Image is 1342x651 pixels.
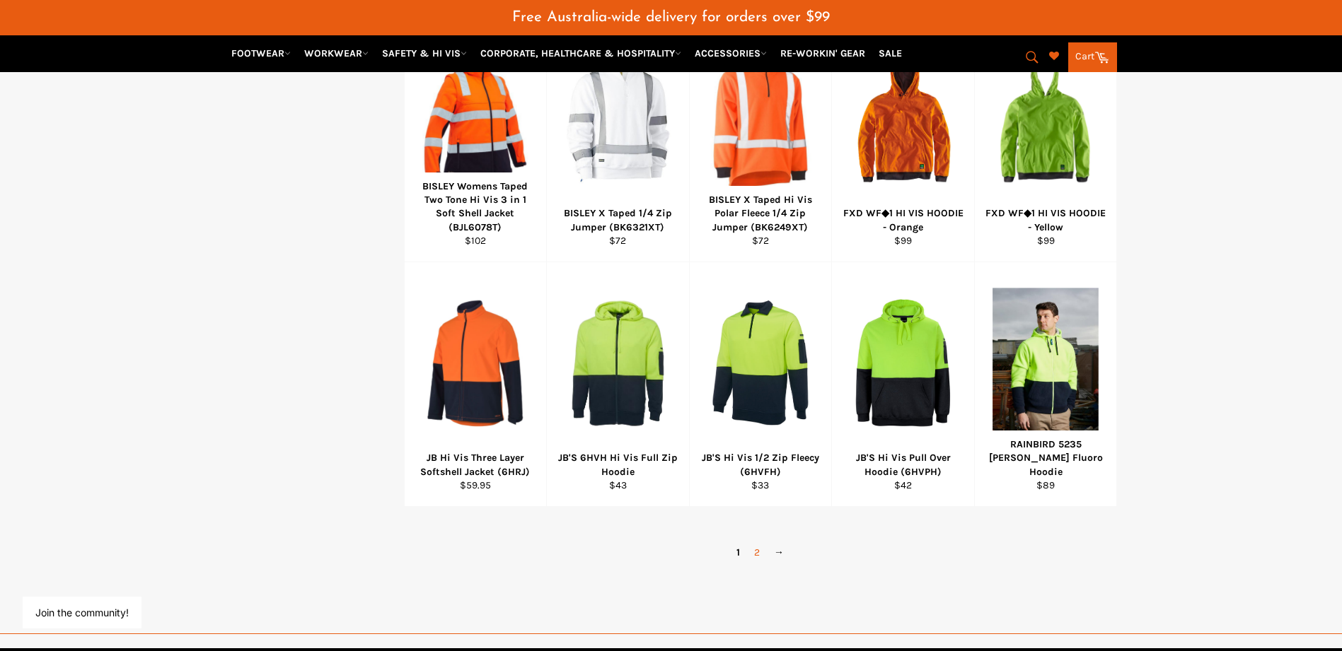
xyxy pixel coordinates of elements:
a: BISLEY X Taped Hi Vis Polar Fleece 1/4 Zip Jumper (BK6249XT) - Workin' Gear BISLEY X Taped Hi Vis... [689,18,832,262]
div: FXD WF◆1 HI VIS HOODIE - Orange [841,206,966,234]
a: → [767,542,791,563]
a: Cart [1068,42,1117,72]
div: $33 [698,479,823,492]
div: JB Hi Vis Three Layer Softshell Jacket (6HRJ) [413,451,538,479]
div: $102 [413,234,538,247]
img: JB'S 6HVFH Hi Vis 1/2 Zip Fleecy - Workin' Gear [707,298,814,428]
span: Free Australia-wide delivery for orders over $99 [512,10,830,25]
a: RAINBIRD 5235 Taylor Sherpa Fluoro Hoodie - Workin' Gear RAINBIRD 5235 [PERSON_NAME] Fluoro Hoodi... [974,262,1117,507]
div: $43 [556,479,681,492]
a: JB'S 6HVFH Hi Vis 1/2 Zip Fleecy - Workin' Gear JB'S Hi Vis 1/2 Zip Fleecy (6HVFH) $33 [689,262,832,507]
button: Join the community! [35,606,129,618]
div: $89 [983,479,1108,492]
a: JB'S 6HVPH Hi Vis Pull Over Hoodie - Workin' Gear JB'S Hi Vis Pull Over Hoodie (6HVPH) $42 [831,262,974,507]
img: BISLEY X Taped Hi Vis Polar Fleece 1/4 Zip Jumper (BK6249XT) - Workin' Gear [707,47,814,189]
img: FXD WF◆1 HI VIS HOODIE - yellow - Workin Gear [993,39,1099,199]
a: BISLEY Womens Taped Two Tone Hi Vis 3 in 1 Soft Shell Jacket (BJL6078T) - Workin' Gear BISLEY Wom... [404,18,547,262]
div: BISLEY X Taped Hi Vis Polar Fleece 1/4 Zip Jumper (BK6249XT) [698,193,823,234]
span: 1 [729,542,747,563]
div: $72 [698,234,823,247]
a: ACCESSORIES [689,41,773,66]
img: RAINBIRD 5235 Taylor Sherpa Fluoro Hoodie - Workin' Gear [993,288,1099,438]
img: Workin Gear [565,47,671,189]
div: $59.95 [413,479,538,492]
a: JB'S 6HVH Hi Vis Full Zip Hoodie - Workin' Gear JB'S 6HVH Hi Vis Full Zip Hoodie $43 [546,262,689,507]
img: FXD WF◆1 HI VIS HOODIE - Orange - Workin' Gear [850,39,956,199]
div: BISLEY X Taped 1/4 Zip Jumper (BK6321XT) [556,206,681,234]
a: CORPORATE, HEALTHCARE & HOSPITALITY [475,41,687,66]
a: RE-WORKIN' GEAR [775,41,871,66]
a: FXD WF◆1 HI VIS HOODIE - Orange - Workin' Gear FXD WF◆1 HI VIS HOODIE - Orange $99 [831,18,974,262]
div: JB'S Hi Vis Pull Over Hoodie (6HVPH) [841,451,966,479]
div: $99 [841,234,966,247]
img: BISLEY Womens Taped Two Tone Hi Vis 3 in 1 Soft Shell Jacket (BJL6078T) - Workin' Gear [422,47,529,189]
div: BISLEY Womens Taped Two Tone Hi Vis 3 in 1 Soft Shell Jacket (BJL6078T) [413,180,538,234]
div: $99 [983,234,1108,247]
a: FXD WF◆1 HI VIS HOODIE - yellow - Workin Gear FXD WF◆1 HI VIS HOODIE - Yellow $99 [974,18,1117,262]
div: $42 [841,479,966,492]
a: 2 [747,542,767,563]
div: FXD WF◆1 HI VIS HOODIE - Yellow [983,206,1108,234]
img: Workin Gear JB Hi Vis Three Layer Softshell Jacket [422,298,529,428]
a: SAFETY & HI VIS [376,41,473,66]
a: FOOTWEAR [226,41,296,66]
div: $72 [556,234,681,247]
a: WORKWEAR [299,41,374,66]
a: SALE [873,41,908,66]
div: JB'S 6HVH Hi Vis Full Zip Hoodie [556,451,681,479]
a: Workin Gear JB Hi Vis Three Layer Softshell Jacket JB Hi Vis Three Layer Softshell Jacket (6HRJ) ... [404,262,547,507]
div: RAINBIRD 5235 [PERSON_NAME] Fluoro Hoodie [983,438,1108,479]
img: JB'S 6HVH Hi Vis Full Zip Hoodie - Workin' Gear [565,283,671,443]
img: JB'S 6HVPH Hi Vis Pull Over Hoodie - Workin' Gear [850,298,956,428]
div: JB'S Hi Vis 1/2 Zip Fleecy (6HVFH) [698,451,823,479]
a: Workin Gear BISLEY X Taped 1/4 Zip Jumper (BK6321XT) $72 [546,18,689,262]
